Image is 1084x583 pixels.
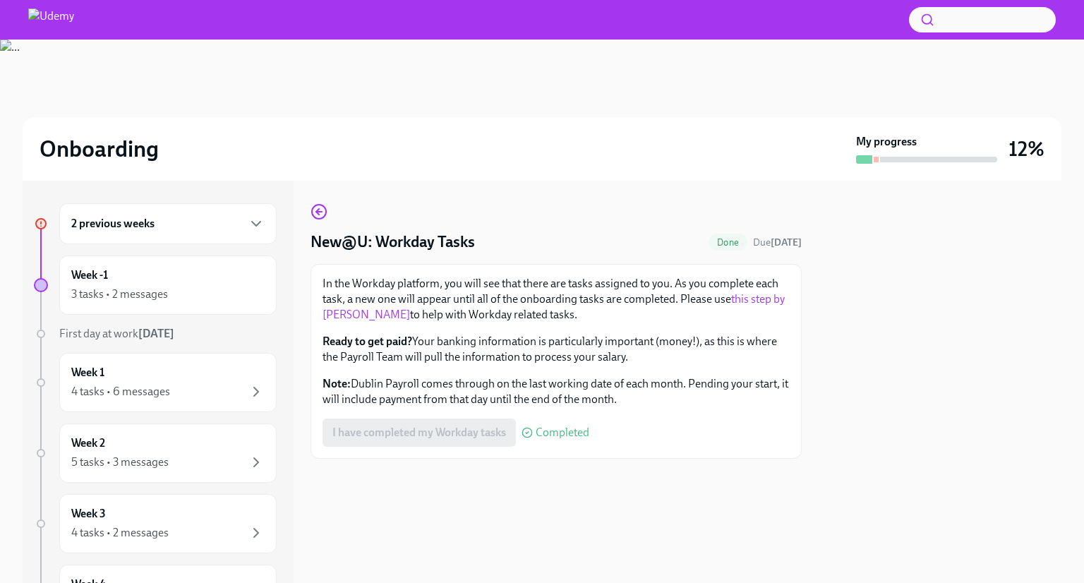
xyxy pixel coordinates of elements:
img: Udemy [28,8,74,31]
h4: New@U: Workday Tasks [311,232,475,253]
span: Due [753,236,802,248]
strong: [DATE] [138,327,174,340]
h6: 2 previous weeks [71,216,155,232]
div: 3 tasks • 2 messages [71,287,168,302]
div: 4 tasks • 2 messages [71,525,169,541]
a: Week -13 tasks • 2 messages [34,256,277,315]
h3: 12% [1008,136,1044,162]
h6: Week -1 [71,268,108,283]
a: First day at work[DATE] [34,326,277,342]
strong: [DATE] [771,236,802,248]
strong: My progress [856,134,917,150]
div: 4 tasks • 6 messages [71,384,170,399]
h6: Week 3 [71,506,106,522]
p: In the Workday platform, you will see that there are tasks assigned to you. As you complete each ... [323,276,790,323]
a: Week 34 tasks • 2 messages [34,494,277,553]
strong: Note: [323,377,351,390]
span: First day at work [59,327,174,340]
span: September 15th, 2025 10:00 [753,236,802,249]
h6: Week 1 [71,365,104,380]
span: Done [709,237,747,248]
h6: Week 2 [71,435,105,451]
p: Your banking information is particularly important (money!), as this is where the Payroll Team wi... [323,334,790,365]
h2: Onboarding [40,135,159,163]
strong: Ready to get paid? [323,335,412,348]
div: 5 tasks • 3 messages [71,455,169,470]
p: Dublin Payroll comes through on the last working date of each month. Pending your start, it will ... [323,376,790,407]
a: Week 14 tasks • 6 messages [34,353,277,412]
a: Week 25 tasks • 3 messages [34,423,277,483]
span: Completed [536,427,589,438]
div: 2 previous weeks [59,203,277,244]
